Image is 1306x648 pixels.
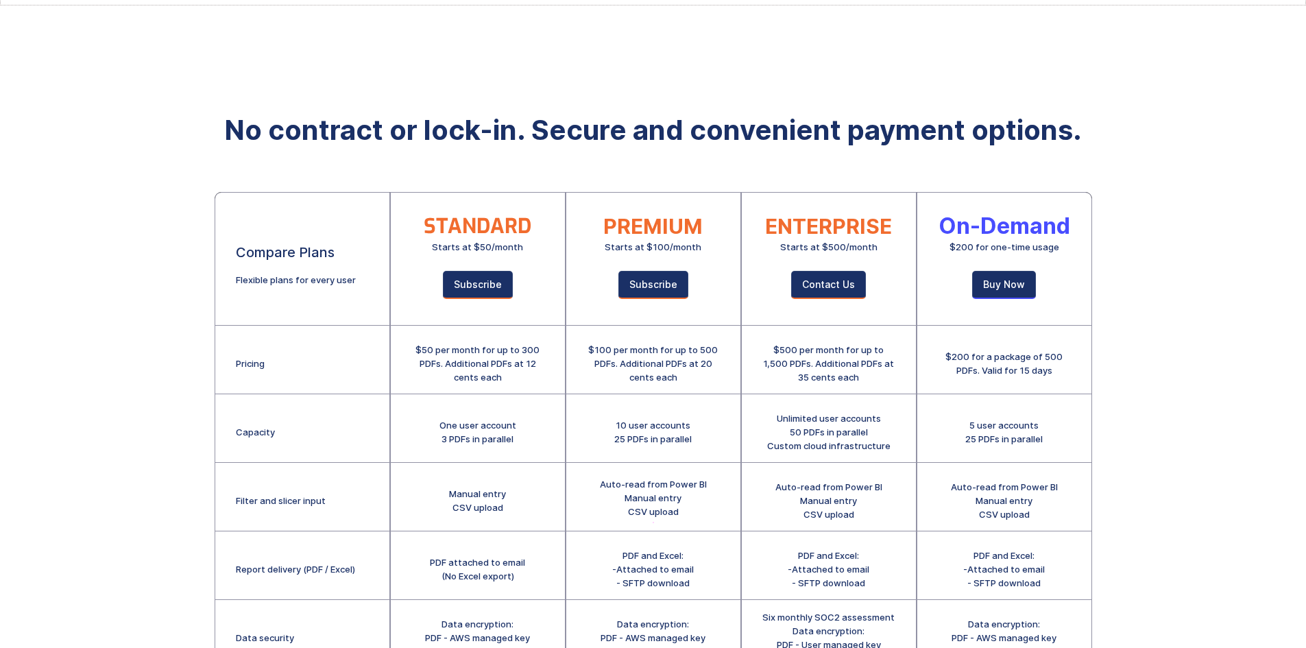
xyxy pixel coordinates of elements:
div: $50 per month for up to 300 PDFs. Additional PDFs at 12 cents each [411,343,544,384]
a: Buy Now [972,271,1036,299]
a: Subscribe [618,271,688,299]
div: STANDARD [424,219,531,233]
div: Starts at $500/month [780,240,878,254]
div: Flexible plans for every user [236,273,356,287]
div: Data security [236,631,294,645]
div: PDF and Excel: -Attached to email - SFTP download [963,549,1045,590]
div: Auto-read from Power BI Manual entry CSV upload [951,480,1058,521]
div: $200 for one-time usage [950,240,1059,254]
a: Contact Us [791,271,866,299]
div: Compare Plans [236,245,335,259]
div: Starts at $50/month [432,240,523,254]
div: $100 per month for up to 500 PDFs. Additional PDFs at 20 cents each [587,343,720,384]
div: PDF and Excel: -Attached to email - SFTP download [612,549,694,590]
div: Unlimited user accounts 50 PDFs in parallel Custom cloud infrastructure [767,411,891,453]
div: PDF attached to email (No Excel export) [430,555,525,583]
div: Manual entry CSV upload [449,487,506,514]
div: PDF and Excel: -Attached to email - SFTP download [788,549,869,590]
div: Capacity [236,425,275,439]
div: Report delivery (PDF / Excel) [236,562,355,576]
div: 10 user accounts 25 PDFs in parallel [614,418,692,446]
div: One user account 3 PDFs in parallel [439,418,516,446]
div: Auto-read from Power BI Manual entry CSV upload [775,480,882,521]
div: Auto-read from Power BI Manual entry CSV upload [600,477,707,518]
div: PREMIUM [603,219,703,233]
div: $200 for a package of 500 PDFs. Valid for 15 days [938,350,1071,377]
div: $500 per month for up to 1,500 PDFs. Additional PDFs at 35 cents each [762,343,895,384]
div: ENTERPRISE [765,219,892,233]
strong: No contract or lock-in. Secure and convenient payment options. [224,113,1082,147]
div: Filter and slicer input [236,494,326,507]
div: Pricing [236,357,265,370]
a: Subscribe [443,271,513,299]
div: On-Demand [939,219,1070,233]
div: Starts at $100/month [605,240,701,254]
div: 5 user accounts 25 PDFs in parallel [965,418,1043,446]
